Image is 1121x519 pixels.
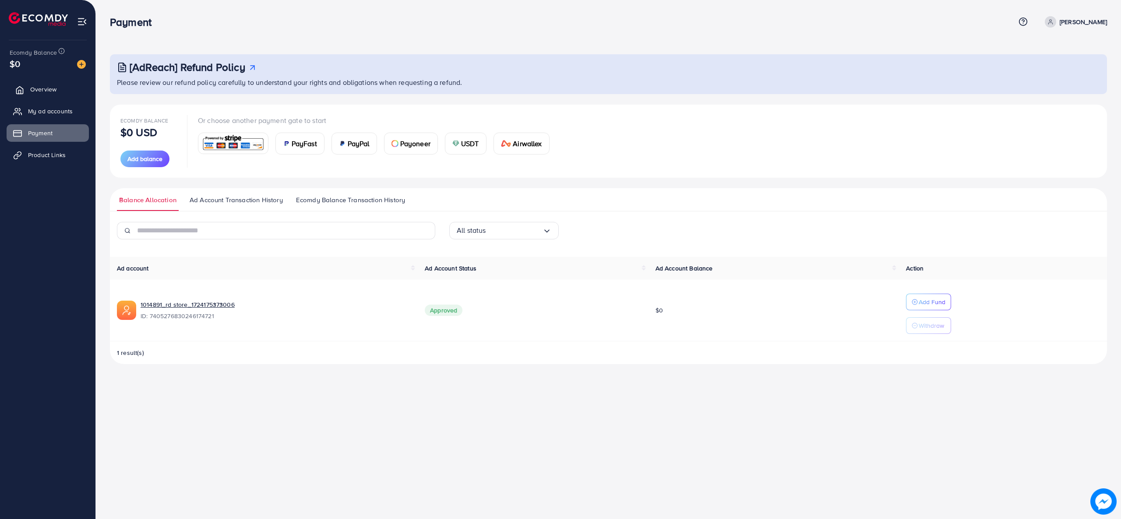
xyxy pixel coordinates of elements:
[283,140,290,147] img: card
[201,134,265,153] img: card
[486,224,543,237] input: Search for option
[275,133,324,154] a: cardPayFast
[10,57,20,70] span: $0
[9,12,68,26] img: logo
[117,77,1102,88] p: Please review our refund policy carefully to understand your rights and obligations when requesti...
[513,138,542,149] span: Airwallex
[919,320,944,331] p: Withdraw
[120,117,168,124] span: Ecomdy Balance
[1041,16,1107,28] a: [PERSON_NAME]
[906,294,951,310] button: Add Fund
[461,138,479,149] span: USDT
[656,264,713,273] span: Ad Account Balance
[7,102,89,120] a: My ad accounts
[7,146,89,164] a: Product Links
[190,195,283,205] span: Ad Account Transaction History
[494,133,550,154] a: cardAirwallex
[445,133,486,154] a: cardUSDT
[77,60,86,69] img: image
[425,305,462,316] span: Approved
[7,124,89,142] a: Payment
[117,348,144,357] span: 1 result(s)
[348,138,370,149] span: PayPal
[117,301,136,320] img: ic-ads-acc.e4c84228.svg
[391,140,398,147] img: card
[906,264,924,273] span: Action
[296,195,405,205] span: Ecomdy Balance Transaction History
[457,224,486,237] span: All status
[919,297,945,307] p: Add Fund
[28,151,66,159] span: Product Links
[501,140,511,147] img: card
[400,138,430,149] span: Payoneer
[10,48,57,57] span: Ecomdy Balance
[452,140,459,147] img: card
[449,222,559,239] div: Search for option
[141,300,235,309] a: 1014891_rd store_1724175373006
[120,127,157,137] p: $0 USD
[292,138,317,149] span: PayFast
[117,264,149,273] span: Ad account
[110,16,159,28] h3: Payment
[120,151,169,167] button: Add balance
[30,85,56,94] span: Overview
[425,264,476,273] span: Ad Account Status
[1060,17,1107,27] p: [PERSON_NAME]
[127,154,162,163] span: Add balance
[7,81,89,98] a: Overview
[198,115,557,126] p: Or choose another payment gate to start
[119,195,176,205] span: Balance Allocation
[77,17,87,27] img: menu
[339,140,346,147] img: card
[130,61,245,74] h3: [AdReach] Refund Policy
[141,300,411,320] div: <span class='underline'>1014891_rd store_1724175373006</span></br>7405276830246174721
[28,129,53,137] span: Payment
[1090,488,1117,515] img: image
[141,312,411,320] span: ID: 7405276830246174721
[906,317,951,334] button: Withdraw
[331,133,377,154] a: cardPayPal
[384,133,438,154] a: cardPayoneer
[198,133,268,154] a: card
[28,107,73,116] span: My ad accounts
[656,306,663,315] span: $0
